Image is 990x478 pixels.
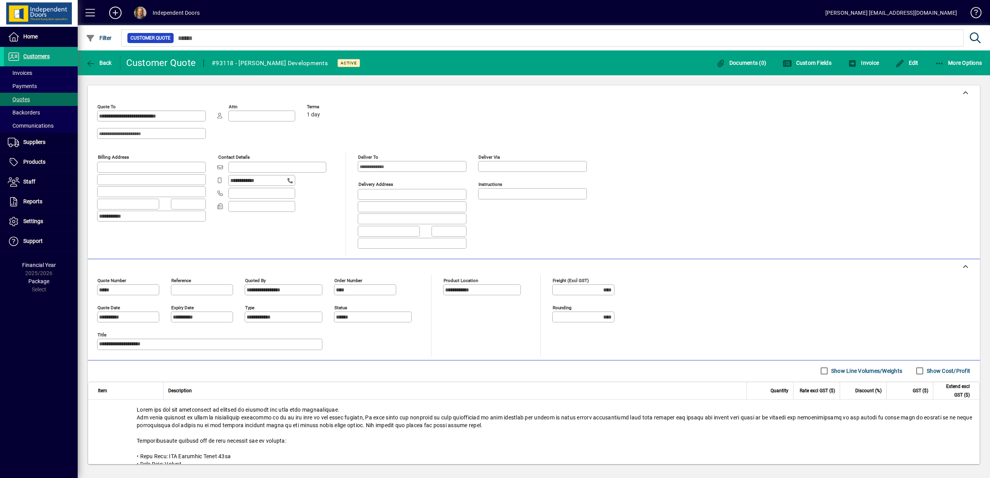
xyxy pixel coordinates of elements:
[4,106,78,119] a: Backorders
[84,31,114,45] button: Filter
[8,109,40,116] span: Backorders
[28,278,49,284] span: Package
[4,232,78,251] a: Support
[97,277,126,283] mat-label: Quote number
[4,80,78,93] a: Payments
[716,60,766,66] span: Documents (0)
[830,367,902,375] label: Show Line Volumes/Weights
[126,57,196,69] div: Customer Quote
[98,386,107,395] span: Item
[358,154,378,160] mat-label: Deliver To
[23,178,35,185] span: Staff
[4,152,78,172] a: Products
[783,60,832,66] span: Custom Fields
[84,56,114,70] button: Back
[23,218,43,224] span: Settings
[23,53,50,59] span: Customers
[800,386,835,395] span: Rate excl GST ($)
[97,305,120,310] mat-label: Quote date
[171,305,194,310] mat-label: Expiry date
[334,305,347,310] mat-label: Status
[130,34,171,42] span: Customer Quote
[153,7,200,19] div: Independent Doors
[245,305,254,310] mat-label: Type
[553,277,589,283] mat-label: Freight (excl GST)
[171,277,191,283] mat-label: Reference
[825,7,957,19] div: [PERSON_NAME] [EMAIL_ADDRESS][DOMAIN_NAME]
[103,6,128,20] button: Add
[212,57,328,69] div: #93118 - [PERSON_NAME] Developments
[4,172,78,192] a: Staff
[553,305,571,310] mat-label: Rounding
[933,56,984,70] button: More Options
[4,133,78,152] a: Suppliers
[4,27,78,47] a: Home
[478,154,500,160] mat-label: Deliver via
[168,386,192,395] span: Description
[97,104,116,109] mat-label: Quote To
[771,386,788,395] span: Quantity
[8,70,32,76] span: Invoices
[23,139,45,145] span: Suppliers
[913,386,928,395] span: GST ($)
[478,182,502,187] mat-label: Instructions
[78,56,120,70] app-page-header-button: Back
[22,262,56,268] span: Financial Year
[444,277,478,283] mat-label: Product location
[229,104,237,109] mat-label: Attn
[86,35,112,41] span: Filter
[846,56,881,70] button: Invoice
[128,6,153,20] button: Profile
[341,61,357,66] span: Active
[938,382,970,399] span: Extend excl GST ($)
[855,386,882,395] span: Discount (%)
[848,60,879,66] span: Invoice
[307,112,320,118] span: 1 day
[4,119,78,132] a: Communications
[245,277,266,283] mat-label: Quoted by
[893,56,920,70] button: Edit
[23,198,42,204] span: Reports
[925,367,970,375] label: Show Cost/Profit
[4,66,78,80] a: Invoices
[97,332,106,337] mat-label: Title
[935,60,982,66] span: More Options
[307,104,353,109] span: Terms
[781,56,833,70] button: Custom Fields
[714,56,768,70] button: Documents (0)
[4,93,78,106] a: Quotes
[23,159,45,165] span: Products
[23,33,38,40] span: Home
[8,83,37,89] span: Payments
[4,212,78,231] a: Settings
[8,123,54,129] span: Communications
[334,277,362,283] mat-label: Order number
[8,96,30,102] span: Quotes
[895,60,919,66] span: Edit
[23,238,43,244] span: Support
[965,2,980,27] a: Knowledge Base
[86,60,112,66] span: Back
[4,192,78,211] a: Reports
